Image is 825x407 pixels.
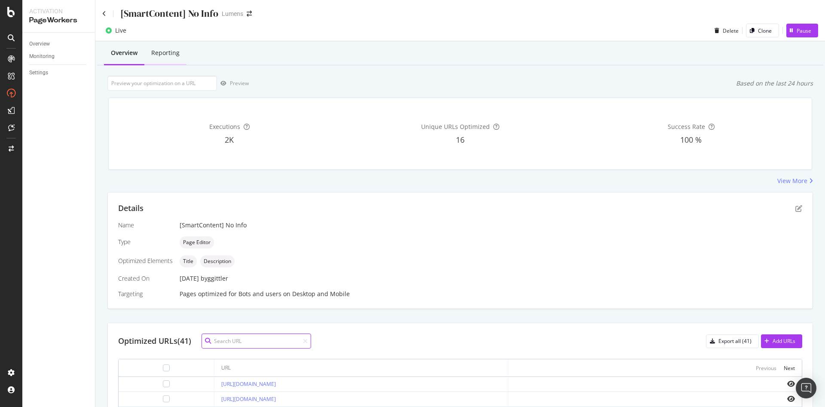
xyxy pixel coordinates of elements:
[200,255,235,267] div: neutral label
[221,380,276,388] a: [URL][DOMAIN_NAME]
[102,11,106,17] a: Click to go back
[204,259,231,264] span: Description
[29,40,89,49] a: Overview
[746,24,779,37] button: Clone
[111,49,137,57] div: Overview
[202,334,311,349] input: Search URL
[221,395,276,403] a: [URL][DOMAIN_NAME]
[292,290,350,298] div: Desktop and Mobile
[796,378,816,398] div: Open Intercom Messenger
[107,76,217,91] input: Preview your optimization on a URL
[221,364,231,372] div: URL
[230,80,249,87] div: Preview
[222,9,243,18] div: Lumens
[777,177,807,185] div: View More
[29,68,89,77] a: Settings
[29,7,88,15] div: Activation
[118,290,173,298] div: Targeting
[180,236,214,248] div: neutral label
[180,274,802,283] div: [DATE]
[680,135,702,145] span: 100 %
[421,122,490,131] span: Unique URLs Optimized
[456,135,464,145] span: 16
[758,27,772,34] div: Clone
[784,363,795,373] button: Next
[151,49,180,57] div: Reporting
[180,290,802,298] div: Pages optimized for on
[668,122,705,131] span: Success Rate
[118,274,173,283] div: Created On
[786,24,818,37] button: Pause
[247,11,252,17] div: arrow-right-arrow-left
[217,77,249,90] button: Preview
[238,290,281,298] div: Bots and users
[118,238,173,246] div: Type
[29,15,88,25] div: PageWorkers
[787,395,795,402] i: eye
[795,205,802,212] div: pen-to-square
[180,221,802,230] div: [SmartContent] No Info
[797,27,811,34] div: Pause
[183,259,193,264] span: Title
[118,336,191,347] div: Optimized URLs (41)
[756,364,776,372] div: Previous
[118,221,173,230] div: Name
[787,380,795,387] i: eye
[209,122,240,131] span: Executions
[736,79,813,88] div: Based on the last 24 hours
[761,334,802,348] button: Add URLs
[784,364,795,372] div: Next
[718,337,752,345] div: Export all (41)
[225,135,234,145] span: 2K
[29,40,50,49] div: Overview
[201,274,228,283] div: by ggittler
[118,257,173,265] div: Optimized Elements
[115,26,126,35] div: Live
[756,363,776,373] button: Previous
[773,337,795,345] div: Add URLs
[723,27,739,34] div: Delete
[29,68,48,77] div: Settings
[183,240,211,245] span: Page Editor
[120,7,218,20] div: [SmartContent] No Info
[118,203,144,214] div: Details
[777,177,813,185] a: View More
[711,24,739,37] button: Delete
[29,52,89,61] a: Monitoring
[180,255,197,267] div: neutral label
[29,52,55,61] div: Monitoring
[706,334,759,348] button: Export all (41)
